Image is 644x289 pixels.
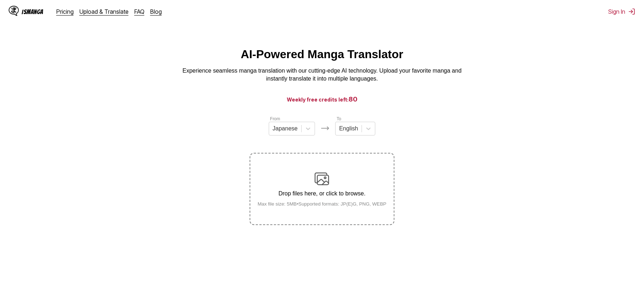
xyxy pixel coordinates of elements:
button: Sign In [608,8,635,15]
p: Experience seamless manga translation with our cutting-edge AI technology. Upload your favorite m... [178,67,467,83]
span: 80 [349,95,358,103]
div: IsManga [22,8,43,15]
a: FAQ [134,8,144,15]
img: IsManga Logo [9,6,19,16]
img: Sign out [628,8,635,15]
h1: AI-Powered Manga Translator [241,48,403,61]
h3: Weekly free credits left: [17,95,627,104]
a: IsManga LogoIsManga [9,6,56,17]
label: To [337,116,341,121]
a: Pricing [56,8,74,15]
a: Blog [150,8,162,15]
img: Languages icon [321,124,329,133]
a: Upload & Translate [79,8,129,15]
p: Drop files here, or click to browse. [252,190,392,197]
label: From [270,116,280,121]
small: Max file size: 5MB • Supported formats: JP(E)G, PNG, WEBP [252,201,392,207]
